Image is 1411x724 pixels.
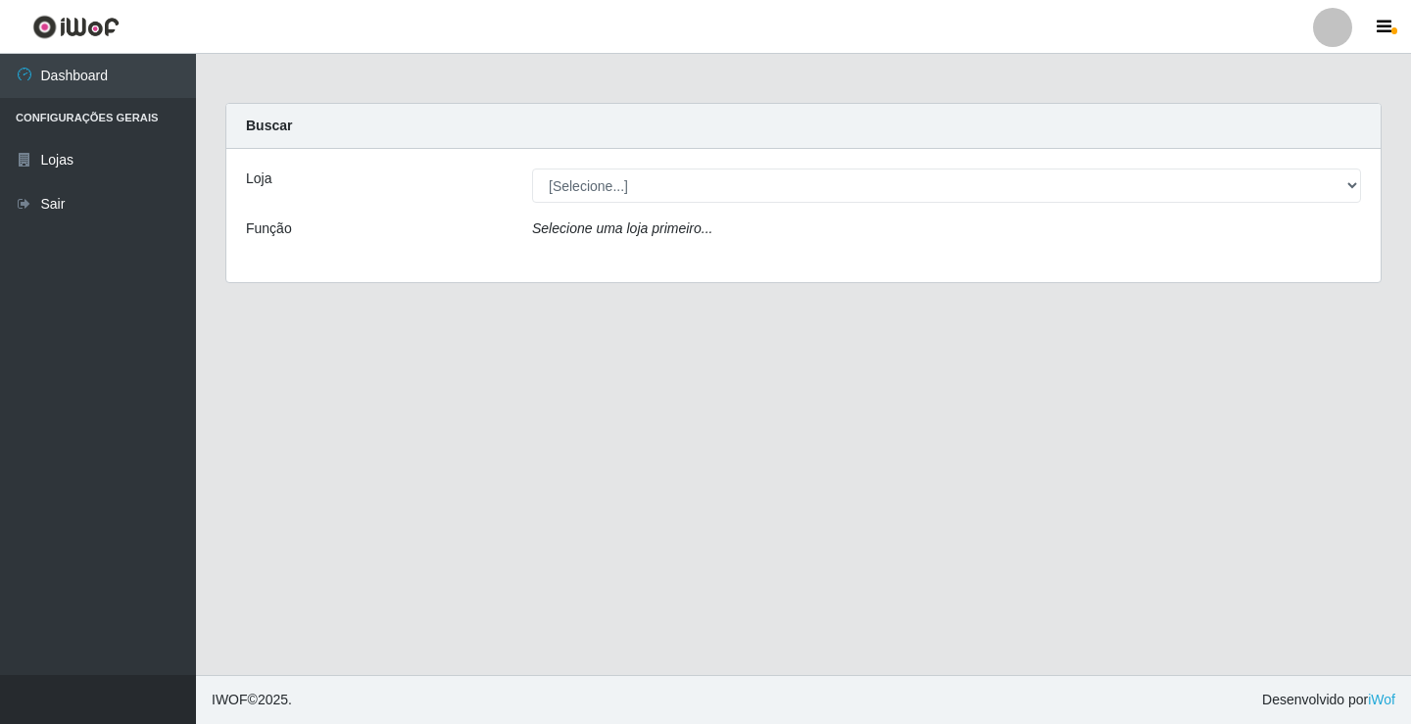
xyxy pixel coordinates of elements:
span: Desenvolvido por [1262,690,1395,710]
a: iWof [1368,692,1395,707]
label: Loja [246,169,271,189]
span: IWOF [212,692,248,707]
i: Selecione uma loja primeiro... [532,220,712,236]
strong: Buscar [246,118,292,133]
span: © 2025 . [212,690,292,710]
img: CoreUI Logo [32,15,120,39]
label: Função [246,218,292,239]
